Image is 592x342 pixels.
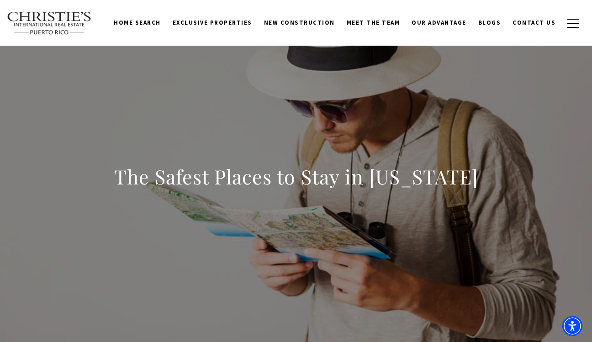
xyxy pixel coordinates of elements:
[264,19,335,26] span: New Construction
[7,11,92,35] img: Christie's International Real Estate text transparent background
[173,19,252,26] span: Exclusive Properties
[258,14,341,32] a: New Construction
[114,164,478,189] h1: The Safest Places to Stay in [US_STATE]
[108,14,167,32] a: Home Search
[167,14,258,32] a: Exclusive Properties
[341,14,406,32] a: Meet the Team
